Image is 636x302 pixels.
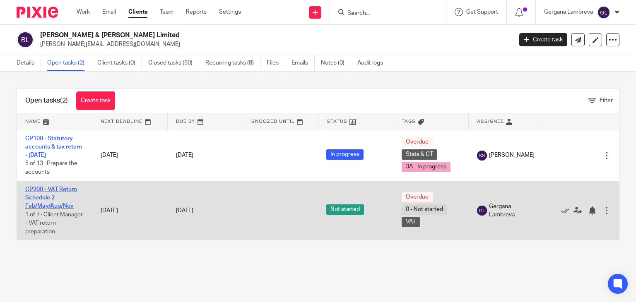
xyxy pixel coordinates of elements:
[17,31,34,48] img: svg%3E
[40,40,507,48] p: [PERSON_NAME][EMAIL_ADDRESS][DOMAIN_NAME]
[76,91,115,110] a: Create task
[544,8,593,16] p: Gergana Lambreva
[102,8,116,16] a: Email
[17,7,58,18] img: Pixie
[92,181,168,240] td: [DATE]
[176,152,193,158] span: [DATE]
[326,149,364,160] span: In progress
[402,162,450,172] span: 3A - In progress
[267,55,285,71] a: Files
[600,98,613,103] span: Filter
[25,136,82,158] a: CP100 - Statutory accounts & tax return - [DATE]
[25,96,68,105] h1: Open tasks
[402,119,416,124] span: Tags
[321,55,351,71] a: Notes (0)
[291,55,315,71] a: Emails
[92,130,168,181] td: [DATE]
[326,204,364,215] span: Not started
[77,8,90,16] a: Work
[219,8,241,16] a: Settings
[347,10,421,17] input: Search
[97,55,142,71] a: Client tasks (0)
[47,55,91,71] a: Open tasks (2)
[176,208,193,213] span: [DATE]
[251,119,295,124] span: Snoozed Until
[597,6,610,19] img: svg%3E
[205,55,260,71] a: Recurring tasks (8)
[25,187,77,209] a: CP200 - VAT Return Schedule 2 - Feb/May/Aug/Nov
[25,161,77,175] span: 5 of 13 · Prepare the accounts
[160,8,173,16] a: Team
[477,151,487,161] img: svg%3E
[327,119,347,124] span: Status
[402,137,433,147] span: Overdue
[357,55,389,71] a: Audit logs
[477,206,487,216] img: svg%3E
[148,55,199,71] a: Closed tasks (60)
[402,149,437,160] span: Stats & CT
[40,31,414,40] h2: [PERSON_NAME] & [PERSON_NAME] Limited
[519,33,567,46] a: Create task
[25,212,83,235] span: 1 of 7 · Client Manager - VAT return preparation
[60,97,68,104] span: (2)
[128,8,147,16] a: Clients
[402,217,420,227] span: VAT
[402,192,433,202] span: Overdue
[17,55,41,71] a: Details
[489,202,536,219] span: Gergana Lambreva
[561,206,573,215] a: Mark as done
[402,204,447,215] span: 0 - Not started
[186,8,207,16] a: Reports
[489,151,535,159] span: [PERSON_NAME]
[466,9,498,15] span: Get Support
